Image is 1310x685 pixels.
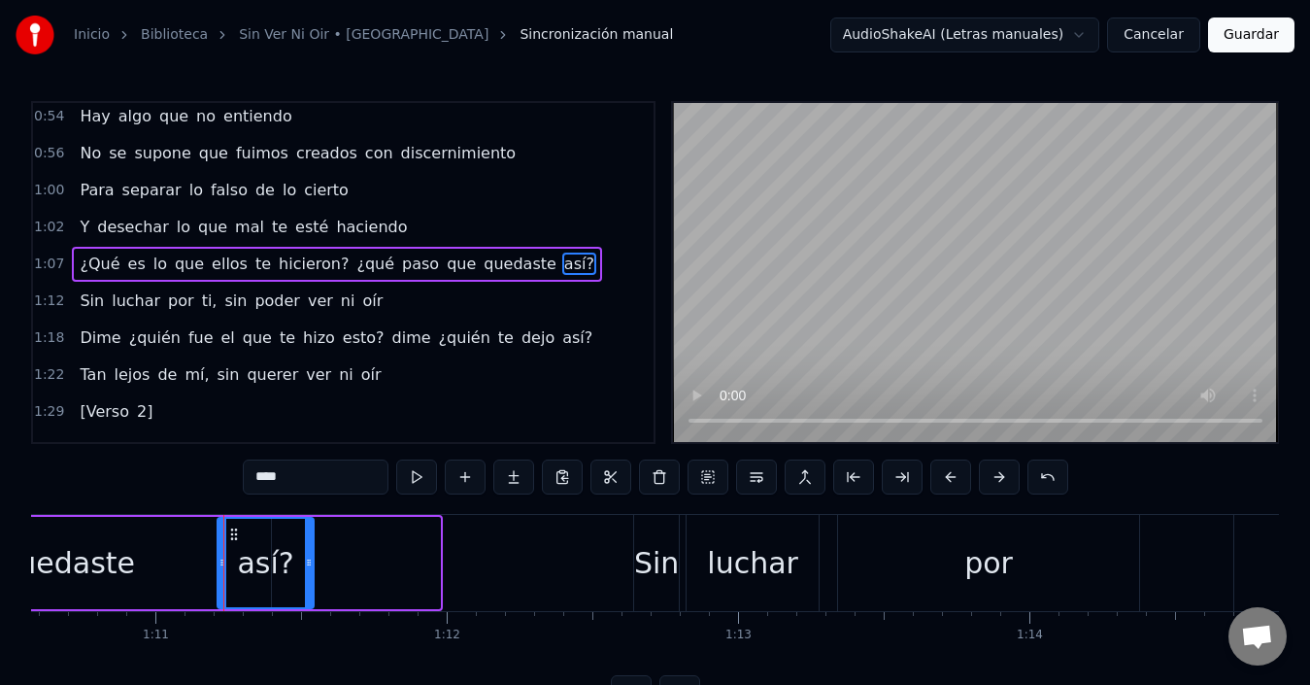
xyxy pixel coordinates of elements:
img: youka [16,16,54,54]
span: te [278,326,297,349]
span: Sincronización manual [520,25,673,45]
span: ni [339,290,357,312]
a: Sin Ver Ni Oir • [GEOGRAPHIC_DATA] [239,25,488,45]
span: ¿quién [127,326,183,349]
span: desechar [95,216,171,238]
span: por [166,290,196,312]
span: ¿Qué [78,253,121,275]
span: discernimiento [399,142,519,164]
span: que [144,437,177,460]
span: esté [293,216,330,238]
span: con [363,142,395,164]
span: que [196,216,229,238]
span: ¿quién [437,326,492,349]
span: fuimos [234,142,290,164]
span: 1:22 [34,365,64,385]
div: 1:13 [725,628,752,643]
span: 0:56 [34,144,64,163]
div: 1:11 [143,628,169,643]
span: lejos [113,363,152,386]
span: [Verso [78,400,131,423]
span: mal [233,216,266,238]
span: sin [222,290,249,312]
span: separar [120,179,184,201]
span: es [126,253,148,275]
span: no [194,105,218,127]
button: Cancelar [1107,17,1200,52]
div: 1:12 [434,628,460,643]
span: ver [304,363,333,386]
span: 1:12 [34,291,64,311]
a: Inicio [74,25,110,45]
nav: breadcrumb [74,25,673,45]
span: 2] [135,400,154,423]
span: 1:18 [34,328,64,348]
span: Resulta [78,437,139,460]
span: falso [209,179,250,201]
span: se [107,142,128,164]
button: Guardar [1208,17,1294,52]
span: lo [175,216,192,238]
span: te [181,437,200,460]
span: entiendo [221,105,294,127]
span: Para [78,179,116,201]
span: te [270,216,289,238]
span: de [253,179,277,201]
span: hicieron? [277,253,351,275]
span: te [253,253,273,275]
div: así? [237,541,293,585]
span: 1:29 [34,402,64,422]
span: que [241,326,274,349]
span: que [157,105,190,127]
span: haciendo [334,216,409,238]
div: 1:14 [1017,628,1043,643]
span: fue [186,326,216,349]
span: 0:54 [34,107,64,126]
span: oír [359,363,384,386]
span: mí, [183,363,211,386]
a: Biblioteca [141,25,208,45]
div: Chat abierto [1228,607,1287,666]
span: 1:00 [34,181,64,200]
span: poder [252,290,302,312]
span: 1:02 [34,218,64,237]
span: así? [562,253,596,275]
span: lo [281,179,298,201]
span: ti, [200,290,219,312]
span: algo [117,105,153,127]
span: dejo [520,326,556,349]
span: lo [151,253,169,275]
span: te [496,326,516,349]
span: ver [306,290,335,312]
span: No [78,142,103,164]
span: luchar [110,290,162,312]
span: esto? [341,326,386,349]
span: 1:30 [34,439,64,459]
span: ni [337,363,355,386]
div: Sin [634,541,679,585]
span: Tan [78,363,108,386]
span: querer [245,363,300,386]
span: hizo [301,326,337,349]
span: que [173,253,206,275]
span: cierto [302,179,351,201]
span: que [445,253,478,275]
span: ellos [210,253,250,275]
span: Sin [78,290,106,312]
span: supone [132,142,192,164]
span: la [204,437,221,460]
span: ¿qué [354,253,396,275]
span: creados [294,142,359,164]
span: el [219,326,237,349]
span: lo [187,179,205,201]
div: por [964,541,1013,585]
span: paso [400,253,441,275]
div: luchar [707,541,798,585]
span: vendieron [225,437,307,460]
span: 1:07 [34,255,64,274]
span: Dime [78,326,122,349]
span: oír [360,290,385,312]
span: sin [216,363,242,386]
span: que [197,142,230,164]
span: de [155,363,179,386]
